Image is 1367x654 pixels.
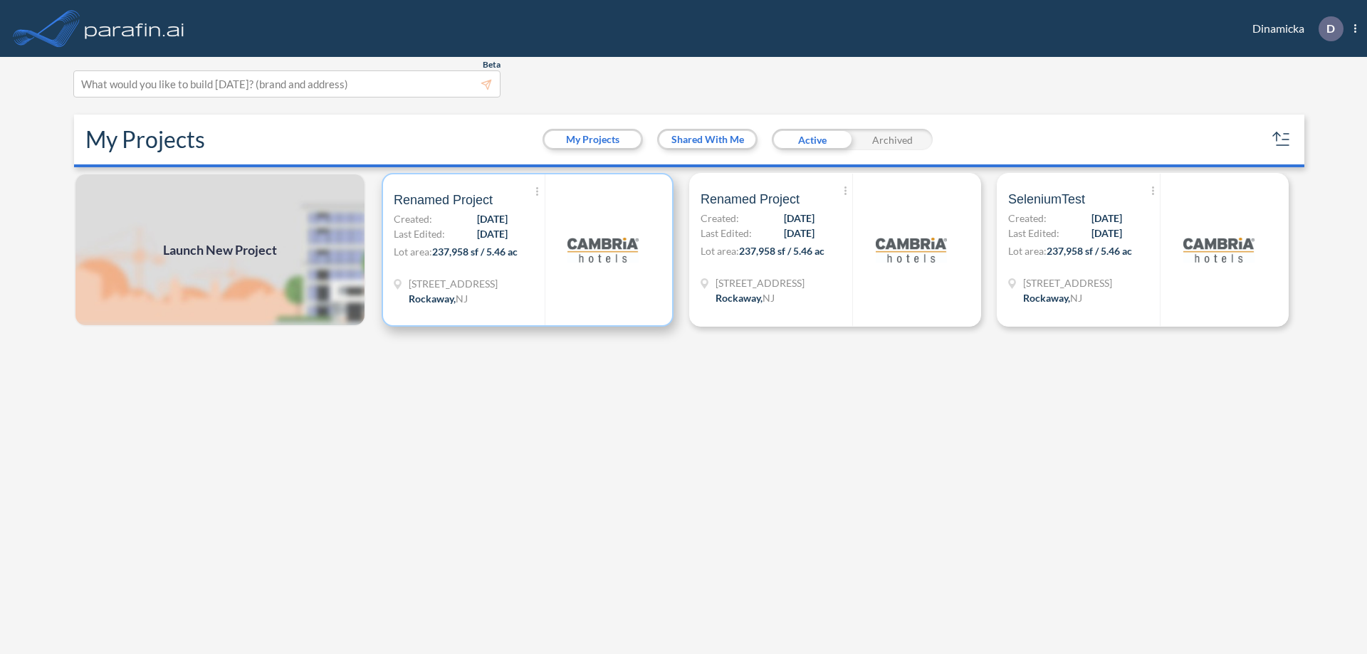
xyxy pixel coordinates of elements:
[701,245,739,257] span: Lot area:
[716,275,805,290] span: 321 Mt Hope Ave
[659,131,755,148] button: Shared With Me
[483,59,501,70] span: Beta
[716,290,775,305] div: Rockaway, NJ
[394,191,493,209] span: Renamed Project
[1091,226,1122,241] span: [DATE]
[477,226,508,241] span: [DATE]
[1008,211,1047,226] span: Created:
[85,126,205,153] h2: My Projects
[409,276,498,291] span: 321 Mt Hope Ave
[784,226,815,241] span: [DATE]
[1008,226,1059,241] span: Last Edited:
[82,14,187,43] img: logo
[567,214,639,285] img: logo
[1070,292,1082,304] span: NJ
[716,292,763,304] span: Rockaway ,
[1270,128,1293,151] button: sort
[394,211,432,226] span: Created:
[1023,292,1070,304] span: Rockaway ,
[432,246,518,258] span: 237,958 sf / 5.46 ac
[739,245,824,257] span: 237,958 sf / 5.46 ac
[477,211,508,226] span: [DATE]
[852,129,933,150] div: Archived
[1023,275,1112,290] span: 321 Mt Hope Ave
[409,291,468,306] div: Rockaway, NJ
[784,211,815,226] span: [DATE]
[1008,245,1047,257] span: Lot area:
[1231,16,1356,41] div: Dinamicka
[1326,22,1335,35] p: D
[701,211,739,226] span: Created:
[456,292,468,305] span: NJ
[1023,290,1082,305] div: Rockaway, NJ
[545,131,641,148] button: My Projects
[1183,214,1255,285] img: logo
[1047,245,1132,257] span: 237,958 sf / 5.46 ac
[394,226,445,241] span: Last Edited:
[1008,191,1085,208] span: SeleniumTest
[701,191,800,208] span: Renamed Project
[772,129,852,150] div: Active
[74,173,366,327] a: Launch New Project
[1091,211,1122,226] span: [DATE]
[74,173,366,327] img: add
[763,292,775,304] span: NJ
[163,241,277,260] span: Launch New Project
[394,246,432,258] span: Lot area:
[409,292,456,305] span: Rockaway ,
[876,214,947,285] img: logo
[701,226,752,241] span: Last Edited:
